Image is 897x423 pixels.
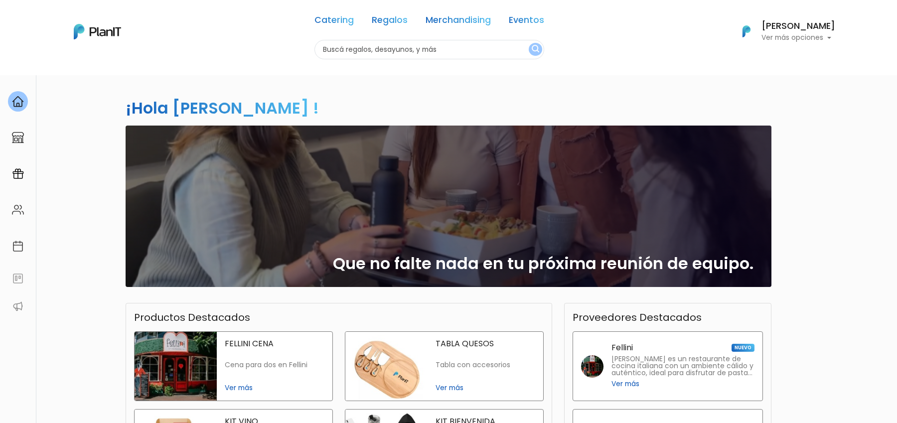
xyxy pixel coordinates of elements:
p: Cena para dos en Fellini [225,361,324,369]
p: Tabla con accesorios [436,361,535,369]
p: TABLA QUESOS [436,340,535,348]
button: PlanIt Logo [PERSON_NAME] Ver más opciones [730,18,835,44]
h6: [PERSON_NAME] [761,22,835,31]
img: partners-52edf745621dab592f3b2c58e3bca9d71375a7ef29c3b500c9f145b62cc070d4.svg [12,300,24,312]
h3: Productos Destacados [134,311,250,323]
h2: Que no falte nada en tu próxima reunión de equipo. [333,254,753,273]
a: Eventos [509,16,544,28]
a: fellini cena FELLINI CENA Cena para dos en Fellini Ver más [134,331,333,401]
p: Fellini [611,344,633,352]
a: tabla quesos TABLA QUESOS Tabla con accesorios Ver más [345,331,544,401]
img: home-e721727adea9d79c4d83392d1f703f7f8bce08238fde08b1acbfd93340b81755.svg [12,96,24,108]
img: PlanIt Logo [736,20,757,42]
img: tabla quesos [345,332,428,401]
p: [PERSON_NAME] es un restaurante de cocina italiana con un ambiente cálido y auténtico, ideal para... [611,356,754,377]
img: campaigns-02234683943229c281be62815700db0a1741e53638e28bf9629b52c665b00959.svg [12,168,24,180]
img: people-662611757002400ad9ed0e3c099ab2801c6687ba6c219adb57efc949bc21e19d.svg [12,204,24,216]
img: marketplace-4ceaa7011d94191e9ded77b95e3339b90024bf715f7c57f8cf31f2d8c509eaba.svg [12,132,24,143]
img: fellini [581,355,603,378]
a: Regalos [372,16,408,28]
span: Ver más [611,379,639,389]
a: Catering [314,16,354,28]
img: fellini cena [135,332,217,401]
span: Ver más [436,383,535,393]
span: Ver más [225,383,324,393]
input: Buscá regalos, desayunos, y más [314,40,544,59]
h3: Proveedores Destacados [573,311,702,323]
a: Merchandising [426,16,491,28]
h2: ¡Hola [PERSON_NAME] ! [126,97,319,119]
img: calendar-87d922413cdce8b2cf7b7f5f62616a5cf9e4887200fb71536465627b3292af00.svg [12,240,24,252]
a: Fellini NUEVO [PERSON_NAME] es un restaurante de cocina italiana con un ambiente cálido y auténti... [573,331,763,401]
img: feedback-78b5a0c8f98aac82b08bfc38622c3050aee476f2c9584af64705fc4e61158814.svg [12,273,24,284]
p: FELLINI CENA [225,340,324,348]
img: PlanIt Logo [74,24,121,39]
img: search_button-432b6d5273f82d61273b3651a40e1bd1b912527efae98b1b7a1b2c0702e16a8d.svg [532,45,539,54]
span: NUEVO [732,344,754,352]
p: Ver más opciones [761,34,835,41]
